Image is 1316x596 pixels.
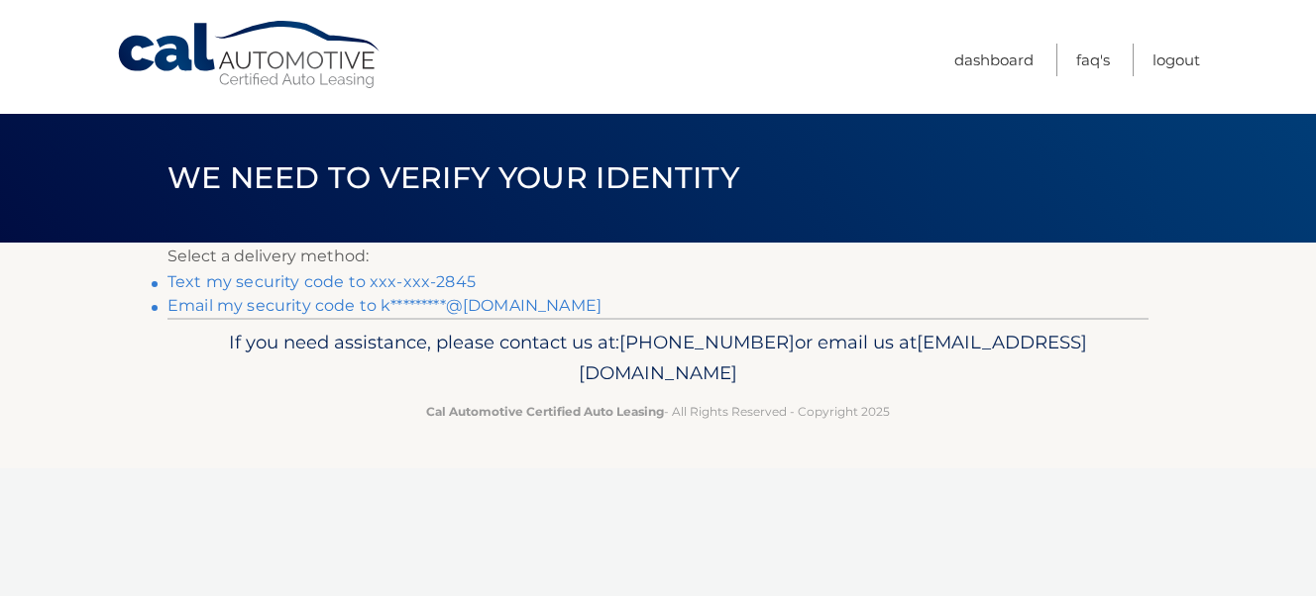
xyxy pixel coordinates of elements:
a: Dashboard [954,44,1034,76]
p: Select a delivery method: [167,243,1149,270]
span: We need to verify your identity [167,159,739,196]
a: Logout [1152,44,1200,76]
a: Email my security code to k*********@[DOMAIN_NAME] [167,296,602,315]
strong: Cal Automotive Certified Auto Leasing [426,404,664,419]
a: Text my security code to xxx-xxx-2845 [167,272,476,291]
span: [PHONE_NUMBER] [619,331,795,353]
a: Cal Automotive [116,20,384,90]
a: FAQ's [1076,44,1110,76]
p: If you need assistance, please contact us at: or email us at [180,327,1136,390]
p: - All Rights Reserved - Copyright 2025 [180,401,1136,422]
